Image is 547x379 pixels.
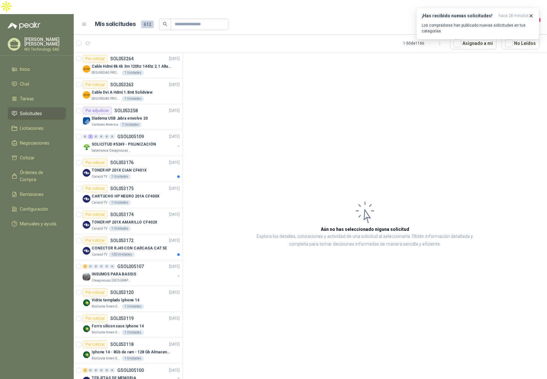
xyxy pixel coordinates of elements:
div: 0 [104,134,109,139]
p: Salamanca Oleaginosas SAS [92,148,132,153]
span: Órdenes de Compra [20,169,60,183]
div: 1 Unidades [122,330,144,335]
div: 2 [83,264,87,269]
span: Licitaciones [20,125,44,132]
div: Por cotizar [83,211,108,218]
span: Configuración [20,206,48,213]
div: Por cotizar [83,81,108,88]
div: Por cotizar [83,185,108,192]
img: Company Logo [83,299,90,307]
h3: ¡Has recibido nuevas solicitudes! [422,13,496,19]
a: Configuración [8,203,66,215]
p: Los compradores han publicado nuevas solicitudes en tus categorías. [422,22,534,34]
a: Por cotizarSOL053174[DATE] Company LogoTONER HP 201X AMARILLO CF402XCaracol TV1 Unidades [74,208,182,234]
p: Forro silicon case Iphone 14 [92,323,144,329]
div: Por cotizar [83,289,108,296]
div: Por cotizar [83,237,108,244]
div: 0 [110,368,115,373]
a: Por cotizarSOL053119[DATE] Company LogoForro silicon case Iphone 14BioCosta Green Energy S.A.S1 U... [74,312,182,338]
span: Chat [20,80,29,88]
p: [DATE] [169,341,180,348]
img: Company Logo [83,143,90,151]
img: Company Logo [83,117,90,125]
a: Por cotizarSOL053263[DATE] Company LogoCable Dvi A Hdmi 1.8mt SolidviewSEGURIDAD PROVISER LTDA1 U... [74,78,182,104]
p: SOL053175 [110,186,134,191]
p: Cable Dvi A Hdmi 1.8mt Solidview [92,89,153,96]
p: Caracol TV [92,200,107,205]
a: Remisiones [8,188,66,200]
p: Diadema USB Jabra envolve 20 [92,115,148,122]
a: Cotizar [8,152,66,164]
img: Company Logo [83,65,90,73]
p: [DATE] [169,238,180,244]
p: Iphone 14 - 8Gb de ram - 128 Gb Almacenamiento [92,349,171,355]
p: SOL053119 [110,316,134,321]
p: GSOL005109 [117,134,144,139]
p: [DATE] [169,316,180,322]
p: INSUMOS PARA BASSIS [92,271,136,277]
div: 0 [110,264,115,269]
p: BioCosta Green Energy S.A.S [92,330,120,335]
div: 1 Unidades [109,200,131,205]
a: Por cotizarSOL053120[DATE] Company LogoVidrio templado Iphone 14BioCosta Green Energy S.A.S1 Unid... [74,286,182,312]
div: 0 [83,134,87,139]
a: Por cotizarSOL053118[DATE] Company LogoIphone 14 - 8Gb de ram - 128 Gb AlmacenamientoBioCosta Gre... [74,338,182,364]
div: 0 [104,368,109,373]
div: 1 Unidades [122,70,144,75]
p: [DATE] [169,82,180,88]
a: Por cotizarSOL053176[DATE] Company LogoTONER HP 201X CIAN CF401XCaracol TV1 Unidades [74,156,182,182]
div: 1 [88,134,93,139]
p: Cable Hdmi 8k 4k 3m 120hz 144hz 2.1 Alta Velocidad [92,63,171,70]
p: [DATE] [169,186,180,192]
p: TONER HP 201X CIAN CF401X [92,167,147,173]
img: Company Logo [83,169,90,177]
p: [DATE] [169,367,180,374]
span: hace 28 minutos [499,13,529,19]
div: 2 [83,368,87,373]
a: Por adjudicarSOL053258[DATE] Company LogoDiadema USB Jabra envolve 20Cartones America7 Unidades [74,104,182,130]
a: Solicitudes [8,107,66,120]
div: 0 [99,368,104,373]
div: Por cotizar [83,55,108,63]
div: 7 Unidades [120,122,142,127]
span: Cotizar [20,154,35,161]
p: SEGURIDAD PROVISER LTDA [92,96,120,101]
a: Inicio [8,63,66,75]
p: Caracol TV [92,252,107,257]
p: M3 Technology SAS [24,47,66,51]
a: 2 0 0 0 0 0 GSOL005107[DATE] Company LogoINSUMOS PARA BASSISOleaginosas [GEOGRAPHIC_DATA][PERSON_... [83,263,181,283]
p: Caracol TV [92,174,107,179]
p: [DATE] [169,290,180,296]
h1: Mis solicitudes [95,20,136,29]
span: Solicitudes [20,110,42,117]
a: 0 1 0 0 0 0 GSOL005109[DATE] Company LogoSOLICITUD #5249 - POLINIZACIÓNSalamanca Oleaginosas SAS [83,133,181,153]
div: 1 Unidades [109,226,131,231]
div: 0 [104,264,109,269]
span: search [163,22,167,26]
p: Caracol TV [92,226,107,231]
p: Vidrio templado Iphone 14 [92,297,139,303]
a: Por cotizarSOL053172[DATE] Company LogoCONECTOR RJ45 CON CARCASA CAT 5ECaracol TV100 Unidades [74,234,182,260]
div: 0 [99,264,104,269]
a: Órdenes de Compra [8,166,66,186]
div: Por adjudicar [83,107,112,114]
img: Logo peakr [8,22,40,29]
div: Por cotizar [83,341,108,348]
img: Company Logo [83,91,90,99]
span: Tareas [20,95,34,102]
p: Oleaginosas [GEOGRAPHIC_DATA][PERSON_NAME] [92,278,132,283]
p: SOL053120 [110,290,134,295]
p: SOL053258 [114,108,138,113]
p: GSOL005100 [117,368,144,373]
p: CARTUCHO HP NEGRO 201A CF400X [92,193,160,199]
p: GSOL005107 [117,264,144,269]
div: 0 [94,134,98,139]
a: Por cotizarSOL053264[DATE] Company LogoCable Hdmi 8k 4k 3m 120hz 144hz 2.1 Alta VelocidadSEGURIDA... [74,52,182,78]
div: 0 [94,368,98,373]
a: Licitaciones [8,122,66,134]
p: Explora los detalles, cotizaciones y actividad de una solicitud al seleccionarla. Obtén informaci... [247,233,483,248]
div: Por cotizar [83,315,108,322]
p: [DATE] [169,160,180,166]
span: Negociaciones [20,139,49,147]
p: [DATE] [169,56,180,62]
